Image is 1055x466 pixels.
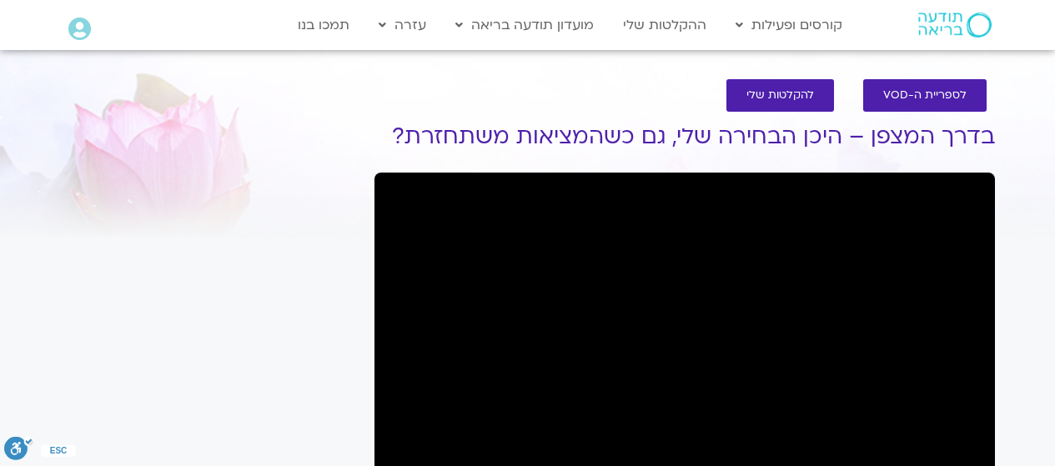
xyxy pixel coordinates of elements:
a: ההקלטות שלי [615,9,715,41]
a: קורסים ופעילות [727,9,851,41]
span: להקלטות שלי [746,89,814,102]
h1: בדרך המצפן – היכן הבחירה שלי, גם כשהמציאות משתחזרת? [374,124,995,149]
a: מועדון תודעה בריאה [447,9,602,41]
img: תודעה בריאה [918,13,992,38]
span: לספריית ה-VOD [883,89,967,102]
a: לספריית ה-VOD [863,79,987,112]
a: עזרה [370,9,435,41]
a: תמכו בנו [289,9,358,41]
a: להקלטות שלי [726,79,834,112]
